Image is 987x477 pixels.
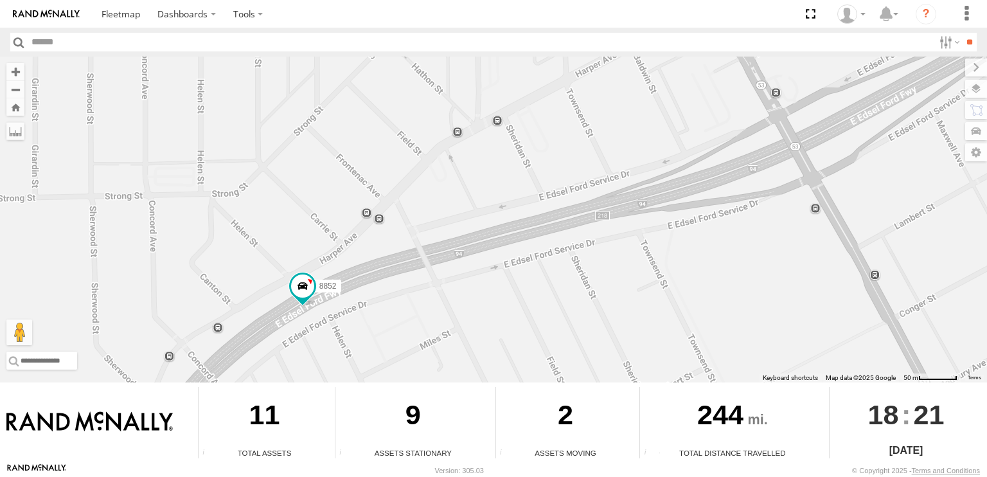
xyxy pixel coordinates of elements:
div: Total number of assets current in transit. [496,449,515,458]
div: Total distance travelled by all assets within specified date range and applied filters [640,449,659,458]
div: Version: 305.03 [435,467,484,474]
button: Zoom out [6,80,24,98]
a: Terms and Conditions [912,467,980,474]
span: 50 m [903,374,918,381]
button: Map Scale: 50 m per 57 pixels [900,373,961,382]
button: Keyboard shortcuts [763,373,818,382]
div: Total number of Enabled Assets [199,449,218,458]
span: 18 [868,387,899,442]
div: Total Assets [199,447,330,458]
div: Total number of assets current stationary. [335,449,355,458]
div: Assets Moving [496,447,636,458]
div: [DATE] [830,443,982,458]
span: 8852 [319,282,337,291]
div: : [830,387,982,442]
img: Rand McNally [6,411,173,433]
label: Map Settings [965,143,987,161]
div: Valeo Dash [833,4,870,24]
button: Zoom in [6,63,24,80]
div: © Copyright 2025 - [852,467,980,474]
div: 244 [640,387,824,447]
label: Measure [6,122,24,140]
div: Total Distance Travelled [640,447,824,458]
span: Map data ©2025 Google [826,374,896,381]
div: 11 [199,387,330,447]
div: Assets Stationary [335,447,490,458]
a: Terms [968,375,981,380]
img: rand-logo.svg [13,10,80,19]
i: ? [916,4,936,24]
div: 2 [496,387,636,447]
div: 9 [335,387,490,447]
button: Drag Pegman onto the map to open Street View [6,319,32,345]
a: Visit our Website [7,464,66,477]
label: Search Filter Options [934,33,962,51]
button: Zoom Home [6,98,24,116]
span: 21 [914,387,945,442]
